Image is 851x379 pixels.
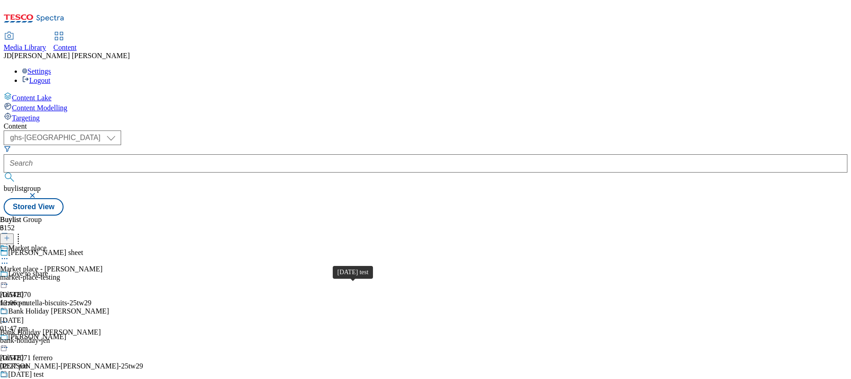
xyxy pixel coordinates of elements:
[4,122,847,130] div: Content
[12,52,130,60] span: [PERSON_NAME] [PERSON_NAME]
[53,43,77,51] span: Content
[12,94,52,102] span: Content Lake
[4,145,11,152] svg: Search Filters
[12,104,67,112] span: Content Modelling
[4,52,12,60] span: JD
[8,244,47,252] div: Market place
[8,370,44,379] div: [DATE] test
[4,32,46,52] a: Media Library
[53,32,77,52] a: Content
[22,67,51,75] a: Settings
[4,102,847,112] a: Content Modelling
[4,92,847,102] a: Content Lake
[4,43,46,51] span: Media Library
[8,307,109,315] div: Bank Holiday [PERSON_NAME]
[4,184,41,192] span: buylistgroup
[22,76,50,84] a: Logout
[4,112,847,122] a: Targeting
[4,154,847,173] input: Search
[4,198,64,216] button: Stored View
[12,114,40,122] span: Targeting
